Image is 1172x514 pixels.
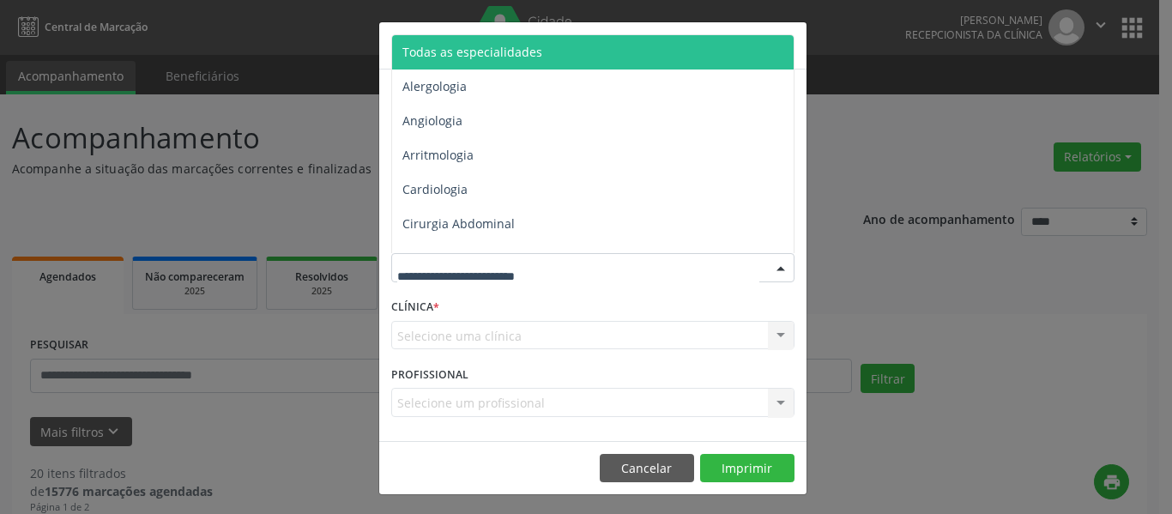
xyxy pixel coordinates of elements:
span: Cardiologia [402,181,468,197]
label: PROFISSIONAL [391,361,468,388]
label: CLÍNICA [391,294,439,321]
span: Todas as especialidades [402,44,542,60]
span: Cirurgia Abdominal [402,215,515,232]
button: Imprimir [700,454,794,483]
h5: Relatório de agendamentos [391,34,588,57]
span: Arritmologia [402,147,474,163]
span: Cirurgia Bariatrica [402,250,508,266]
span: Angiologia [402,112,462,129]
button: Close [772,22,807,64]
span: Alergologia [402,78,467,94]
button: Cancelar [600,454,694,483]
